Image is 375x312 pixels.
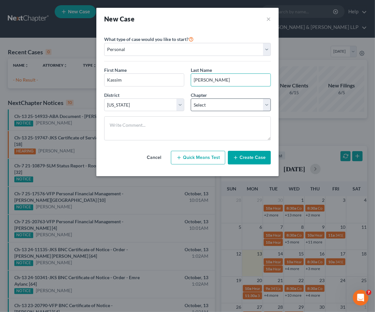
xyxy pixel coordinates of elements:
label: What type of case would you like to start? [104,35,194,43]
input: Enter First Name [104,74,184,86]
button: Quick Means Test [171,151,225,164]
button: Cancel [140,151,168,164]
button: × [266,14,271,23]
button: Create Case [228,151,271,164]
span: Last Name [191,67,212,73]
span: Chapter [191,92,207,98]
strong: New Case [104,15,134,23]
input: Enter Last Name [191,74,271,86]
span: First Name [104,67,127,73]
iframe: Intercom live chat [353,290,368,305]
span: 7 [366,290,371,295]
span: District [104,92,119,98]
